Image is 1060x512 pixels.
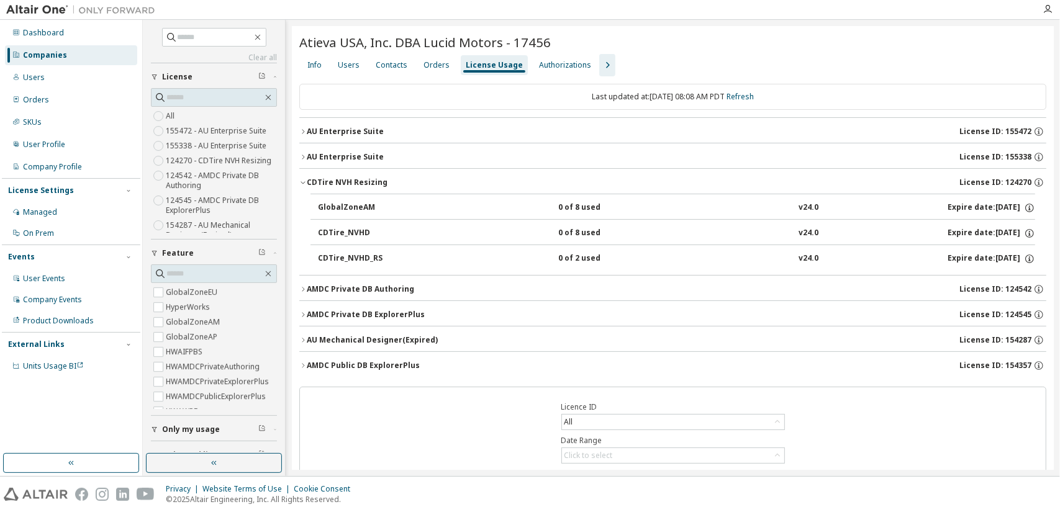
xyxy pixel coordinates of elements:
[23,295,82,305] div: Company Events
[948,228,1035,239] div: Expire date: [DATE]
[799,202,819,213] div: v24.0
[166,193,277,218] label: 124545 - AMDC Private DB ExplorerPlus
[299,276,1046,303] button: AMDC Private DB AuthoringLicense ID: 124542
[307,310,425,320] div: AMDC Private DB ExplorerPlus
[959,152,1031,162] span: License ID: 155338
[116,488,129,501] img: linkedin.svg
[23,162,82,172] div: Company Profile
[166,359,262,374] label: HWAMDCPrivateAuthoring
[959,335,1031,345] span: License ID: 154287
[23,207,57,217] div: Managed
[563,415,575,429] div: All
[258,248,266,258] span: Clear filter
[166,300,212,315] label: HyperWorks
[162,450,236,460] span: Only used licenses
[318,202,430,213] div: GlobalZoneAM
[948,253,1035,264] div: Expire date: [DATE]
[959,310,1031,320] span: License ID: 124545
[23,28,64,38] div: Dashboard
[23,95,49,105] div: Orders
[307,284,414,294] div: AMDC Private DB Authoring
[151,53,277,63] a: Clear all
[166,168,277,193] label: 124542 - AMDC Private DB Authoring
[561,402,785,412] label: Licence ID
[318,228,430,239] div: CDTire_NVHD
[166,494,358,505] p: © 2025 Altair Engineering, Inc. All Rights Reserved.
[299,169,1046,196] button: CDTire NVH ResizingLicense ID: 124270
[948,202,1035,213] div: Expire date: [DATE]
[166,109,177,124] label: All
[558,253,670,264] div: 0 of 2 used
[258,450,266,460] span: Clear filter
[23,140,65,150] div: User Profile
[23,50,67,60] div: Companies
[307,177,387,187] div: CDTire NVH Resizing
[307,152,384,162] div: AU Enterprise Suite
[959,177,1031,187] span: License ID: 124270
[166,344,205,359] label: HWAIFPBS
[307,361,420,371] div: AMDC Public DB ExplorerPlus
[294,484,358,494] div: Cookie Consent
[23,274,65,284] div: User Events
[424,60,450,70] div: Orders
[299,326,1046,354] button: AU Mechanical Designer(Expired)License ID: 154287
[23,117,42,127] div: SKUs
[23,361,84,371] span: Units Usage BI
[96,488,109,501] img: instagram.svg
[959,127,1031,137] span: License ID: 155472
[959,361,1031,371] span: License ID: 154357
[562,415,784,429] div: All
[8,339,65,349] div: External Links
[23,228,54,238] div: On Prem
[561,436,785,446] label: Date Range
[564,451,613,460] div: Click to select
[299,34,551,51] span: Atieva USA, Inc. DBA Lucid Motors - 17456
[299,143,1046,171] button: AU Enterprise SuiteLicense ID: 155338
[166,285,220,300] label: GlobalZoneEU
[151,240,277,267] button: Feature
[166,153,274,168] label: 124270 - CDTire NVH Resizing
[299,118,1046,145] button: AU Enterprise SuiteLicense ID: 155472
[166,389,268,404] label: HWAMDCPublicExplorerPlus
[376,60,407,70] div: Contacts
[162,424,220,434] span: Only my usage
[202,484,294,494] div: Website Terms of Use
[166,330,220,344] label: GlobalZoneAP
[338,60,360,70] div: Users
[307,127,384,137] div: AU Enterprise Suite
[151,63,277,91] button: License
[4,488,68,501] img: altair_logo.svg
[558,228,670,239] div: 0 of 8 used
[75,488,88,501] img: facebook.svg
[318,245,1035,272] button: CDTire_NVHD_RS0 of 2 usedv24.0Expire date:[DATE]
[307,60,322,70] div: Info
[307,335,438,345] div: AU Mechanical Designer (Expired)
[539,60,591,70] div: Authorizations
[558,202,670,213] div: 0 of 8 used
[258,424,266,434] span: Clear filter
[562,448,784,463] div: Click to select
[166,315,222,330] label: GlobalZoneAM
[162,72,193,82] span: License
[151,416,277,443] button: Only my usage
[466,60,523,70] div: License Usage
[166,138,269,153] label: 155338 - AU Enterprise Suite
[162,248,194,258] span: Feature
[23,73,45,83] div: Users
[299,352,1046,379] button: AMDC Public DB ExplorerPlusLicense ID: 154357
[6,4,161,16] img: Altair One
[318,194,1035,222] button: GlobalZoneAM0 of 8 usedv24.0Expire date:[DATE]
[137,488,155,501] img: youtube.svg
[166,404,200,419] label: HWAWPF
[166,484,202,494] div: Privacy
[166,124,269,138] label: 155472 - AU Enterprise Suite
[799,253,819,264] div: v24.0
[166,374,271,389] label: HWAMDCPrivateExplorerPlus
[959,284,1031,294] span: License ID: 124542
[299,301,1046,328] button: AMDC Private DB ExplorerPlusLicense ID: 124545
[166,218,277,243] label: 154287 - AU Mechanical Designer (Expired)
[8,186,74,195] div: License Settings
[318,253,430,264] div: CDTire_NVHD_RS
[23,316,94,326] div: Product Downloads
[258,72,266,82] span: Clear filter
